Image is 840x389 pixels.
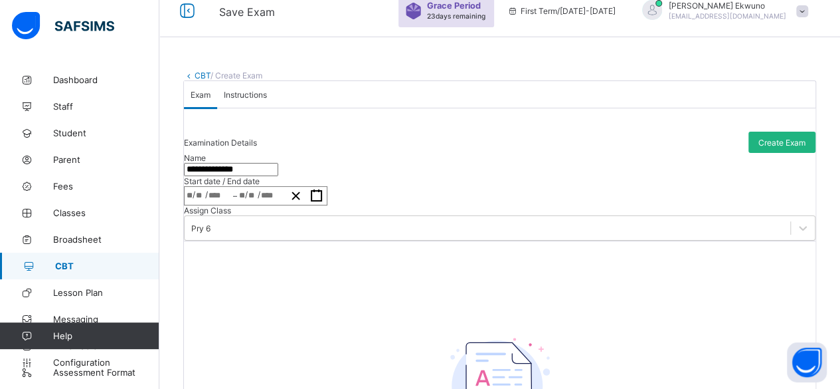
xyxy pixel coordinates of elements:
[53,330,159,341] span: Help
[191,223,210,233] div: Pry 6
[184,176,260,186] span: Start date / End date
[191,90,210,100] span: Exam
[224,90,267,100] span: Instructions
[184,138,257,148] span: Examination Details
[55,261,159,271] span: CBT
[427,12,485,20] span: 23 days remaining
[53,74,159,85] span: Dashboard
[233,191,237,201] span: –
[53,207,159,218] span: Classes
[787,342,827,382] button: Open asap
[53,234,159,245] span: Broadsheet
[405,3,422,19] img: sticker-purple.71386a28dfed39d6af7621340158ba97.svg
[53,287,159,298] span: Lesson Plan
[53,181,159,192] span: Fees
[53,101,159,112] span: Staff
[245,189,248,200] span: /
[758,138,805,148] span: Create Exam
[427,1,481,11] span: Grace Period
[184,205,231,215] span: Assign Class
[219,5,275,19] span: Save Exam
[193,189,195,200] span: /
[258,189,260,200] span: /
[53,314,159,324] span: Messaging
[12,12,114,40] img: safsims
[53,128,159,138] span: Student
[53,154,159,165] span: Parent
[210,70,262,80] span: / Create Exam
[195,70,210,80] a: CBT
[53,357,159,368] span: Configuration
[669,1,786,11] span: [PERSON_NAME] Ekwuno
[507,6,616,16] span: session/term information
[205,189,208,200] span: /
[669,12,786,20] span: [EMAIL_ADDRESS][DOMAIN_NAME]
[184,153,206,163] span: Name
